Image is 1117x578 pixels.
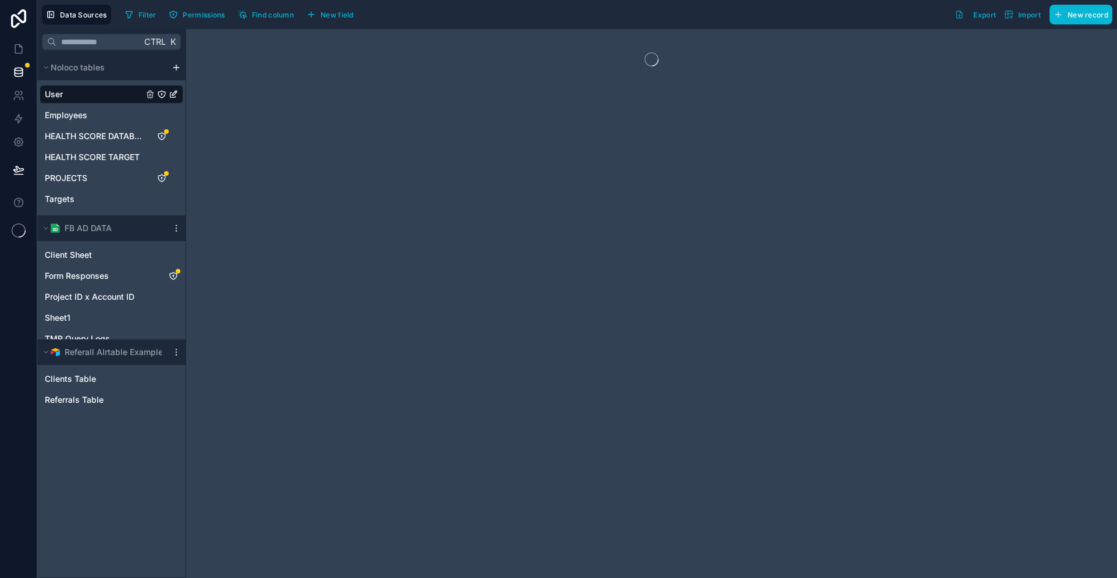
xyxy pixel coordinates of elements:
button: Export [951,5,1000,24]
span: Find column [252,10,294,19]
button: Permissions [165,6,229,23]
button: New field [303,6,358,23]
button: New record [1050,5,1112,24]
button: Data Sources [42,5,111,24]
span: K [169,38,177,46]
button: Find column [234,6,298,23]
span: Filter [138,10,156,19]
button: Filter [120,6,161,23]
button: Import [1000,5,1045,24]
span: Import [1018,10,1041,19]
a: New record [1045,5,1112,24]
span: Ctrl [143,34,167,49]
a: Permissions [165,6,233,23]
span: Export [973,10,996,19]
span: Data Sources [60,10,107,19]
span: New record [1068,10,1108,19]
span: Permissions [183,10,225,19]
span: New field [321,10,354,19]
